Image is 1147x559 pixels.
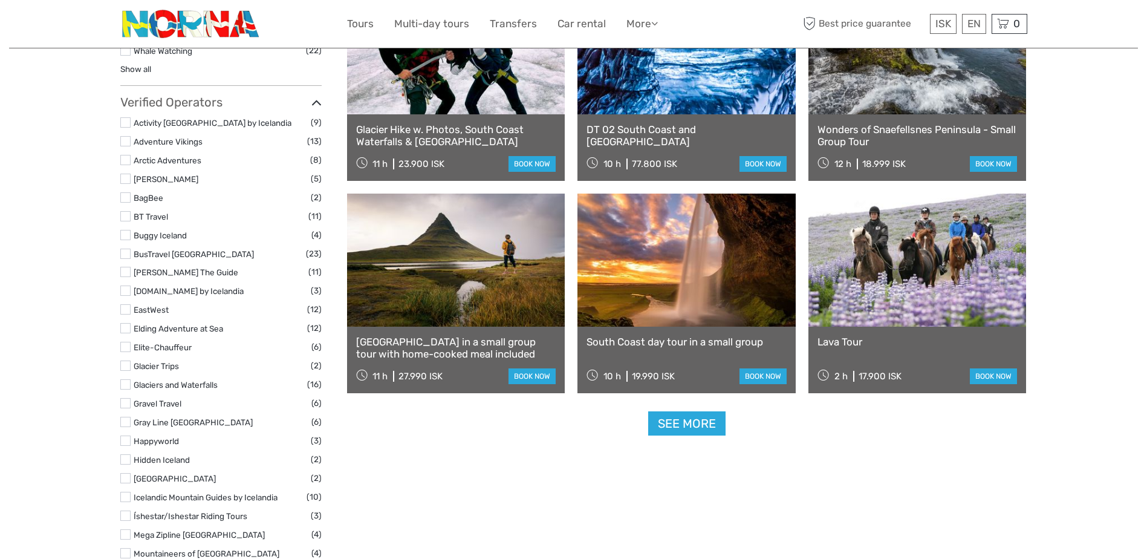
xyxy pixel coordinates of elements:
[394,15,469,33] a: Multi-day tours
[372,371,388,382] span: 11 h
[306,247,322,261] span: (23)
[834,371,848,382] span: 2 h
[398,371,443,382] div: 27.990 ISK
[311,359,322,373] span: (2)
[307,134,322,148] span: (13)
[311,284,322,298] span: (3)
[120,9,262,39] img: 3202-b9b3bc54-fa5a-4c2d-a914-9444aec66679_logo_small.png
[859,371,902,382] div: 17.900 ISK
[134,230,187,240] a: Buggy Iceland
[817,123,1018,148] a: Wonders of Snaefellsnes Peninsula - Small Group Tour
[962,14,986,34] div: EN
[603,159,621,169] span: 10 h
[134,380,218,390] a: Glaciers and Waterfalls
[356,336,556,361] a: [GEOGRAPHIC_DATA] in a small group tour with home-cooked meal included
[398,159,444,169] div: 23.900 ISK
[139,19,154,33] button: Open LiveChat chat widget
[586,336,787,348] a: South Coast day tour in a small group
[557,15,606,33] a: Car rental
[509,156,556,172] a: book now
[347,15,374,33] a: Tours
[308,265,322,279] span: (11)
[311,191,322,204] span: (2)
[134,342,192,352] a: Elite-Chauffeur
[970,156,1017,172] a: book now
[134,286,244,296] a: [DOMAIN_NAME] by Icelandia
[603,371,621,382] span: 10 h
[862,159,906,169] div: 18.999 ISK
[134,361,179,371] a: Glacier Trips
[356,123,556,148] a: Glacier Hike w. Photos, South Coast Waterfalls & [GEOGRAPHIC_DATA]
[509,368,556,384] a: book now
[311,453,322,466] span: (2)
[632,159,677,169] div: 77.800 ISK
[134,267,238,277] a: [PERSON_NAME] The Guide
[311,528,322,541] span: (4)
[134,511,247,521] a: Íshestar/Ishestar Riding Tours
[134,399,181,408] a: Gravel Travel
[134,118,291,128] a: Activity [GEOGRAPHIC_DATA] by Icelandia
[834,159,851,169] span: 12 h
[134,324,223,333] a: Elding Adventure at Sea
[134,436,179,446] a: Happyworld
[311,116,322,129] span: (9)
[134,174,198,184] a: [PERSON_NAME]
[310,153,322,167] span: (8)
[134,474,216,483] a: [GEOGRAPHIC_DATA]
[311,228,322,242] span: (4)
[120,95,322,110] h3: Verified Operators
[120,64,151,74] a: Show all
[1012,18,1022,30] span: 0
[134,212,168,221] a: BT Travel
[311,415,322,429] span: (6)
[311,340,322,354] span: (6)
[307,490,322,504] span: (10)
[308,209,322,223] span: (11)
[311,509,322,523] span: (3)
[739,368,787,384] a: book now
[648,411,726,436] a: See more
[307,302,322,316] span: (12)
[632,371,675,382] div: 19.990 ISK
[739,156,787,172] a: book now
[134,155,201,165] a: Arctic Adventures
[970,368,1017,384] a: book now
[372,159,388,169] span: 11 h
[817,336,1018,348] a: Lava Tour
[586,123,787,148] a: DT 02 South Coast and [GEOGRAPHIC_DATA]
[306,44,322,57] span: (22)
[134,530,265,540] a: Mega Zipline [GEOGRAPHIC_DATA]
[307,321,322,335] span: (12)
[134,193,163,203] a: BagBee
[311,172,322,186] span: (5)
[311,471,322,485] span: (2)
[626,15,658,33] a: More
[134,417,253,427] a: Gray Line [GEOGRAPHIC_DATA]
[307,378,322,391] span: (16)
[311,434,322,448] span: (3)
[134,455,190,465] a: Hidden Iceland
[134,305,169,315] a: EastWest
[134,249,254,259] a: BusTravel [GEOGRAPHIC_DATA]
[134,137,203,146] a: Adventure Vikings
[490,15,537,33] a: Transfers
[935,18,951,30] span: ISK
[134,492,278,502] a: Icelandic Mountain Guides by Icelandia
[801,14,927,34] span: Best price guarantee
[134,549,279,558] a: Mountaineers of [GEOGRAPHIC_DATA]
[311,396,322,410] span: (6)
[17,21,137,31] p: We're away right now. Please check back later!
[134,46,192,56] a: Whale Watching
